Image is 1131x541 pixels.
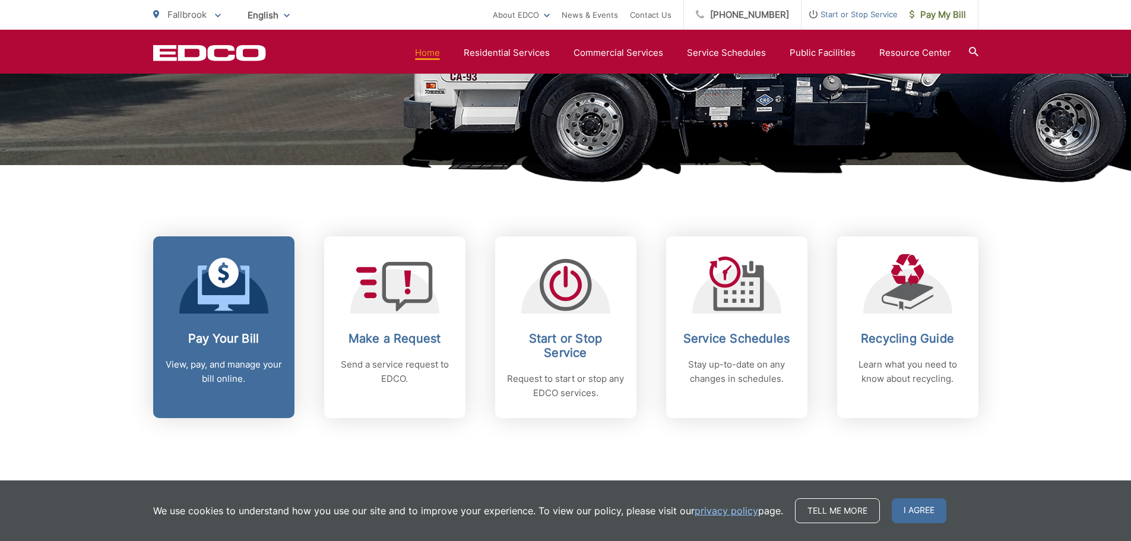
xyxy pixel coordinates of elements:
[795,498,880,523] a: Tell me more
[687,46,766,60] a: Service Schedules
[239,5,299,26] span: English
[849,357,967,386] p: Learn what you need to know about recycling.
[849,331,967,346] h2: Recycling Guide
[574,46,663,60] a: Commercial Services
[910,8,966,22] span: Pay My Bill
[892,498,946,523] span: I agree
[324,236,465,418] a: Make a Request Send a service request to EDCO.
[153,504,783,518] p: We use cookies to understand how you use our site and to improve your experience. To view our pol...
[336,331,454,346] h2: Make a Request
[165,331,283,346] h2: Pay Your Bill
[790,46,856,60] a: Public Facilities
[415,46,440,60] a: Home
[507,331,625,360] h2: Start or Stop Service
[507,372,625,400] p: Request to start or stop any EDCO services.
[695,504,758,518] a: privacy policy
[464,46,550,60] a: Residential Services
[666,236,807,418] a: Service Schedules Stay up-to-date on any changes in schedules.
[678,357,796,386] p: Stay up-to-date on any changes in schedules.
[167,9,207,20] span: Fallbrook
[879,46,951,60] a: Resource Center
[837,236,978,418] a: Recycling Guide Learn what you need to know about recycling.
[493,8,550,22] a: About EDCO
[153,45,266,61] a: EDCD logo. Return to the homepage.
[562,8,618,22] a: News & Events
[630,8,671,22] a: Contact Us
[153,236,294,418] a: Pay Your Bill View, pay, and manage your bill online.
[165,357,283,386] p: View, pay, and manage your bill online.
[336,357,454,386] p: Send a service request to EDCO.
[678,331,796,346] h2: Service Schedules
